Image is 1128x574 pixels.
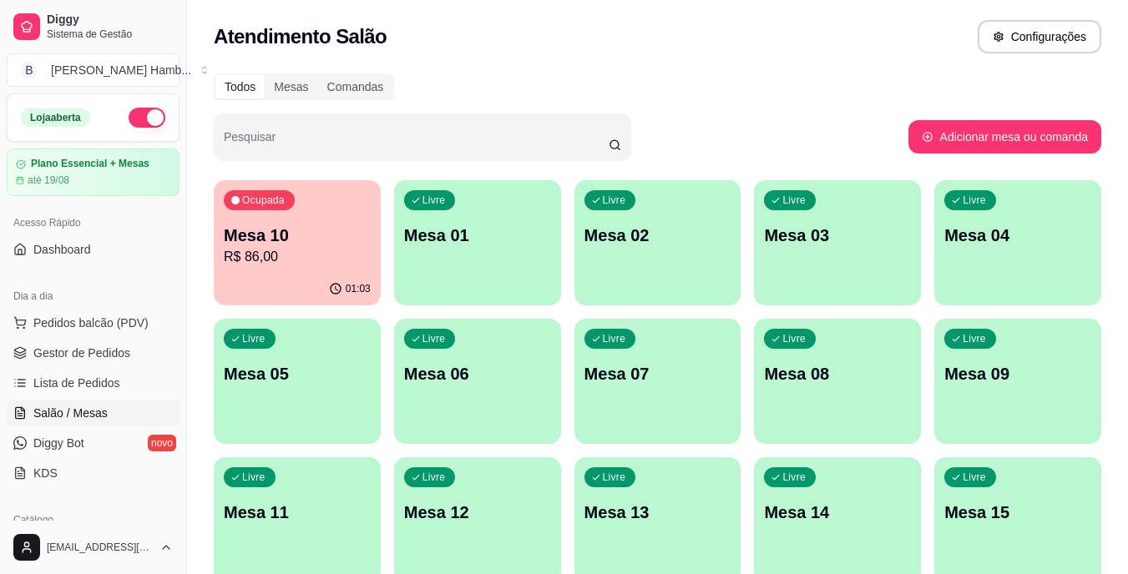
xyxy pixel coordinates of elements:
a: Diggy Botnovo [7,430,180,456]
p: Mesa 09 [944,362,1091,385]
button: [EMAIL_ADDRESS][DOMAIN_NAME] [7,527,180,567]
p: Mesa 03 [764,224,911,247]
div: Mesas [265,75,317,98]
p: Mesa 14 [764,501,911,524]
button: LivreMesa 02 [574,180,741,305]
button: Select a team [7,53,180,87]
button: LivreMesa 09 [934,319,1101,444]
p: Mesa 01 [404,224,551,247]
p: Livre [603,471,626,484]
p: Ocupada [242,194,285,207]
p: Mesa 05 [224,362,371,385]
span: Diggy Bot [33,435,84,451]
button: OcupadaMesa 10R$ 86,0001:03 [214,180,381,305]
a: DiggySistema de Gestão [7,7,180,47]
span: Dashboard [33,241,91,258]
button: LivreMesa 07 [574,319,741,444]
a: Dashboard [7,236,180,263]
p: Livre [963,471,986,484]
a: Gestor de Pedidos [7,340,180,366]
a: Plano Essencial + Mesasaté 19/08 [7,149,180,196]
p: Livre [782,471,806,484]
p: Mesa 10 [224,224,371,247]
div: Todos [215,75,265,98]
p: Livre [963,194,986,207]
p: Livre [422,332,446,345]
div: Acesso Rápido [7,209,180,236]
div: Loja aberta [21,108,90,127]
div: Catálogo [7,506,180,533]
p: Livre [963,332,986,345]
button: LivreMesa 06 [394,319,561,444]
p: Mesa 08 [764,362,911,385]
span: Gestor de Pedidos [33,345,130,361]
span: Salão / Mesas [33,405,108,421]
div: Comandas [318,75,393,98]
button: LivreMesa 08 [754,319,921,444]
div: Dia a dia [7,283,180,310]
div: [PERSON_NAME] Hamb ... [51,62,191,78]
span: B [21,62,38,78]
p: 01:03 [346,282,371,295]
button: Configurações [978,20,1101,53]
a: KDS [7,460,180,486]
button: Pedidos balcão (PDV) [7,310,180,336]
input: Pesquisar [224,135,609,152]
button: LivreMesa 01 [394,180,561,305]
p: Livre [782,332,806,345]
span: KDS [33,465,58,481]
p: Mesa 02 [584,224,731,247]
span: Sistema de Gestão [47,28,173,41]
p: Mesa 07 [584,362,731,385]
p: Livre [242,471,266,484]
p: Livre [782,194,806,207]
p: Mesa 04 [944,224,1091,247]
a: Salão / Mesas [7,400,180,426]
p: Livre [603,194,626,207]
span: [EMAIL_ADDRESS][DOMAIN_NAME] [47,541,153,554]
a: Lista de Pedidos [7,370,180,396]
p: Livre [603,332,626,345]
span: Pedidos balcão (PDV) [33,315,149,331]
button: LivreMesa 05 [214,319,381,444]
p: Livre [422,471,446,484]
p: R$ 86,00 [224,247,371,267]
span: Diggy [47,13,173,28]
p: Mesa 11 [224,501,371,524]
p: Livre [242,332,266,345]
h2: Atendimento Salão [214,23,387,50]
button: Alterar Status [129,108,165,128]
p: Livre [422,194,446,207]
button: LivreMesa 03 [754,180,921,305]
button: Adicionar mesa ou comanda [908,120,1101,154]
p: Mesa 15 [944,501,1091,524]
span: Lista de Pedidos [33,375,120,391]
p: Mesa 12 [404,501,551,524]
article: Plano Essencial + Mesas [31,158,149,170]
button: LivreMesa 04 [934,180,1101,305]
p: Mesa 06 [404,362,551,385]
p: Mesa 13 [584,501,731,524]
article: até 19/08 [28,174,69,187]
